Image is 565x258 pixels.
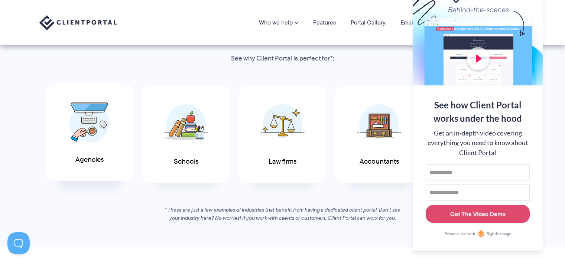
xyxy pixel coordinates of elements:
[360,158,399,166] span: Accountants
[174,158,198,166] span: Schools
[187,14,379,46] h2: If you work with clients, you’ll love Client Portal
[426,98,530,125] div: See how Client Portal works under the hood
[351,20,386,26] a: Portal Gallery
[426,128,530,158] div: Get an in-depth video covering everything you need to know about Client Portal
[445,231,475,237] span: Personalized with
[426,205,530,223] button: Get The Video Demo
[165,206,400,222] em: * These are just a few examples of industries that benefit from having a dedicated client portal....
[487,231,511,237] span: RightMessage
[335,86,423,183] a: Accountants
[142,86,230,183] a: Schools
[75,156,104,164] span: Agencies
[313,20,336,26] a: Features
[269,158,296,166] span: Law firms
[400,20,435,26] a: Email Course
[187,53,379,64] p: See why Client Portal is perfect for*:
[450,209,506,218] div: Get The Video Demo
[238,86,327,183] a: Law firms
[7,232,30,254] iframe: Toggle Customer Support
[426,230,530,238] a: Personalized withRightMessage
[45,84,134,181] a: Agencies
[259,20,298,26] a: Who we help
[477,230,485,238] img: Personalized with RightMessage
